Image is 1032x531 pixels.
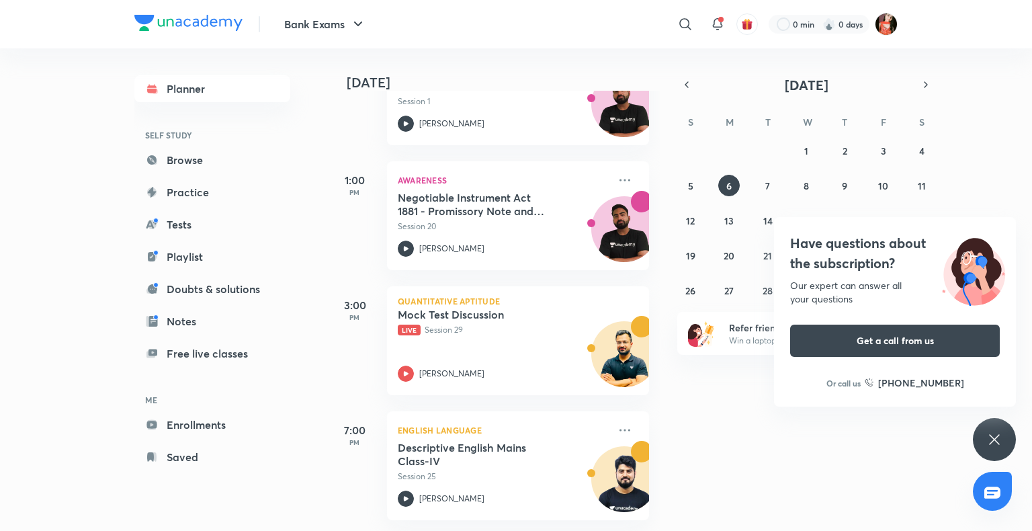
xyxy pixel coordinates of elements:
[834,210,855,231] button: October 16, 2025
[763,249,772,262] abbr: October 21, 2025
[134,179,290,206] a: Practice
[724,284,734,297] abbr: October 27, 2025
[802,214,811,227] abbr: October 15, 2025
[757,245,779,266] button: October 21, 2025
[911,140,933,161] button: October 4, 2025
[134,15,243,34] a: Company Logo
[765,116,771,128] abbr: Tuesday
[134,276,290,302] a: Doubts & solutions
[398,220,609,233] p: Session 20
[398,441,565,468] h5: Descriptive English Mains Class-IV
[822,17,836,31] img: streak
[795,175,817,196] button: October 8, 2025
[726,116,734,128] abbr: Monday
[718,245,740,266] button: October 20, 2025
[680,210,701,231] button: October 12, 2025
[592,79,656,143] img: Avatar
[917,214,927,227] abbr: October 18, 2025
[873,140,894,161] button: October 3, 2025
[592,329,656,393] img: Avatar
[757,280,779,301] button: October 28, 2025
[398,325,421,335] span: Live
[134,15,243,31] img: Company Logo
[911,175,933,196] button: October 11, 2025
[398,191,565,218] h5: Negotiable Instrument Act 1881 - Promissory Note and Bill of Exchange
[765,179,770,192] abbr: October 7, 2025
[134,147,290,173] a: Browse
[718,280,740,301] button: October 27, 2025
[328,313,382,321] p: PM
[718,210,740,231] button: October 13, 2025
[686,214,695,227] abbr: October 12, 2025
[873,210,894,231] button: October 17, 2025
[724,214,734,227] abbr: October 13, 2025
[328,297,382,313] h5: 3:00
[919,116,924,128] abbr: Saturday
[803,116,812,128] abbr: Wednesday
[134,211,290,238] a: Tests
[134,411,290,438] a: Enrollments
[834,175,855,196] button: October 9, 2025
[879,214,888,227] abbr: October 17, 2025
[592,204,656,268] img: Avatar
[729,335,894,347] p: Win a laptop, vouchers & more
[688,179,693,192] abbr: October 5, 2025
[840,214,849,227] abbr: October 16, 2025
[911,210,933,231] button: October 18, 2025
[134,444,290,471] a: Saved
[398,297,638,305] p: Quantitative Aptitude
[419,243,484,255] p: [PERSON_NAME]
[875,13,898,36] img: Minakshi gakre
[134,124,290,147] h6: SELF STUDY
[419,493,484,505] p: [PERSON_NAME]
[398,471,609,483] p: Session 25
[686,249,695,262] abbr: October 19, 2025
[873,175,894,196] button: October 10, 2025
[680,175,701,196] button: October 5, 2025
[919,145,924,157] abbr: October 4, 2025
[843,145,847,157] abbr: October 2, 2025
[757,210,779,231] button: October 14, 2025
[804,179,809,192] abbr: October 8, 2025
[729,321,894,335] h6: Refer friends
[790,233,1000,274] h4: Have questions about the subscription?
[718,175,740,196] button: October 6, 2025
[134,308,290,335] a: Notes
[688,320,715,347] img: referral
[419,368,484,380] p: [PERSON_NAME]
[398,172,609,188] p: Awareness
[918,179,926,192] abbr: October 11, 2025
[763,214,773,227] abbr: October 14, 2025
[134,340,290,367] a: Free live classes
[685,284,695,297] abbr: October 26, 2025
[134,243,290,270] a: Playlist
[763,284,773,297] abbr: October 28, 2025
[680,280,701,301] button: October 26, 2025
[790,279,1000,306] div: Our expert can answer all your questions
[592,454,656,518] img: Avatar
[804,145,808,157] abbr: October 1, 2025
[826,377,861,389] p: Or call us
[878,376,964,390] h6: [PHONE_NUMBER]
[842,179,847,192] abbr: October 9, 2025
[134,389,290,411] h6: ME
[834,140,855,161] button: October 2, 2025
[881,116,886,128] abbr: Friday
[726,179,732,192] abbr: October 6, 2025
[795,140,817,161] button: October 1, 2025
[134,75,290,102] a: Planner
[785,76,828,94] span: [DATE]
[931,233,1016,306] img: ttu_illustration_new.svg
[328,188,382,196] p: PM
[865,376,964,390] a: [PHONE_NUMBER]
[878,179,888,192] abbr: October 10, 2025
[398,95,609,108] p: Session 1
[790,325,1000,357] button: Get a call from us
[680,245,701,266] button: October 19, 2025
[757,175,779,196] button: October 7, 2025
[328,172,382,188] h5: 1:00
[881,145,886,157] abbr: October 3, 2025
[347,75,662,91] h4: [DATE]
[696,75,916,94] button: [DATE]
[724,249,734,262] abbr: October 20, 2025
